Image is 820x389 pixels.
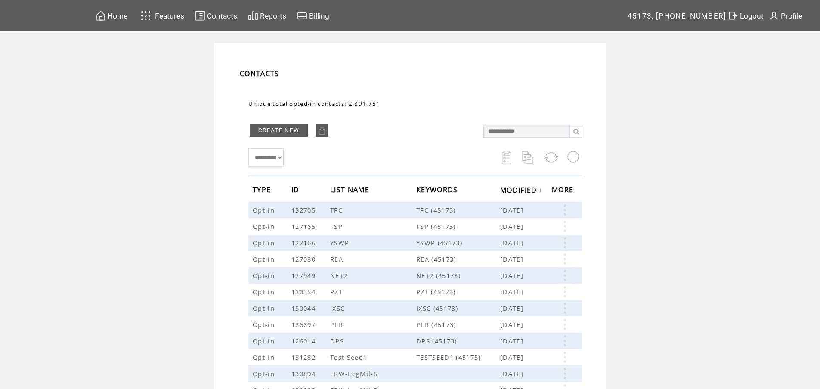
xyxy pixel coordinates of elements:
span: REA (45173) [416,255,500,263]
span: 45173, [PHONE_NUMBER] [628,12,727,20]
span: IXSC (45173) [416,304,500,312]
span: Opt-in [253,238,277,247]
span: FSP (45173) [416,222,500,231]
a: Billing [296,9,331,22]
img: creidtcard.svg [297,10,307,21]
span: 130354 [291,287,318,296]
span: Billing [309,12,329,20]
span: [DATE] [500,271,526,280]
span: YSWP [330,238,351,247]
span: PFR [330,320,345,329]
span: CONTACTS [240,69,279,78]
span: TYPE [253,183,273,199]
span: 132705 [291,206,318,214]
span: Contacts [207,12,237,20]
img: features.svg [138,9,153,23]
span: 131282 [291,353,318,361]
span: 127165 [291,222,318,231]
span: DPS [330,337,346,345]
span: Opt-in [253,353,277,361]
span: DPS (45173) [416,337,500,345]
span: TFC (45173) [416,206,500,214]
span: MODIFIED [500,183,539,199]
a: Reports [247,9,288,22]
a: Logout [727,9,767,22]
span: [DATE] [500,320,526,329]
a: Contacts [194,9,238,22]
a: TYPE [253,187,273,192]
span: NET2 [330,271,350,280]
span: Opt-in [253,255,277,263]
span: Opt-in [253,206,277,214]
span: PZT [330,287,345,296]
span: 130894 [291,369,318,378]
a: CREATE NEW [250,124,308,137]
span: Opt-in [253,337,277,345]
img: exit.svg [728,10,738,21]
a: KEYWORDS [416,187,460,192]
span: 127949 [291,271,318,280]
span: TESTSEED1 (45173) [416,353,500,361]
span: Logout [740,12,764,20]
a: MODIFIED↓ [500,187,542,192]
span: 126697 [291,320,318,329]
img: profile.svg [769,10,779,21]
span: [DATE] [500,337,526,345]
span: ID [291,183,302,199]
span: YSWP (45173) [416,238,500,247]
span: Opt-in [253,369,277,378]
span: Opt-in [253,271,277,280]
span: Home [108,12,127,20]
span: [DATE] [500,238,526,247]
a: Profile [767,9,804,22]
span: [DATE] [500,304,526,312]
span: FSP [330,222,345,231]
span: [DATE] [500,369,526,378]
span: [DATE] [500,222,526,231]
span: Features [155,12,184,20]
a: Home [94,9,129,22]
span: [DATE] [500,287,526,296]
span: 127166 [291,238,318,247]
span: Opt-in [253,287,277,296]
img: upload.png [318,126,326,135]
a: Features [137,7,186,24]
a: ID [291,187,302,192]
span: Reports [260,12,286,20]
span: TFC [330,206,345,214]
span: PFR (45173) [416,320,500,329]
span: Unique total opted-in contacts: 2,891,751 [248,100,381,108]
span: LIST NAME [330,183,371,199]
span: REA [330,255,345,263]
span: 127080 [291,255,318,263]
img: home.svg [96,10,106,21]
img: contacts.svg [195,10,205,21]
span: NET2 (45173) [416,271,500,280]
span: 130044 [291,304,318,312]
span: Opt-in [253,304,277,312]
span: [DATE] [500,353,526,361]
span: Test Seed1 [330,353,369,361]
span: FRW-LegMil-6 [330,369,380,378]
span: [DATE] [500,206,526,214]
span: Profile [781,12,802,20]
span: Opt-in [253,222,277,231]
span: [DATE] [500,255,526,263]
span: PZT (45173) [416,287,500,296]
span: MORE [552,183,576,199]
span: Opt-in [253,320,277,329]
span: 126014 [291,337,318,345]
a: LIST NAME [330,187,371,192]
span: KEYWORDS [416,183,460,199]
span: IXSC [330,304,347,312]
img: chart.svg [248,10,258,21]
